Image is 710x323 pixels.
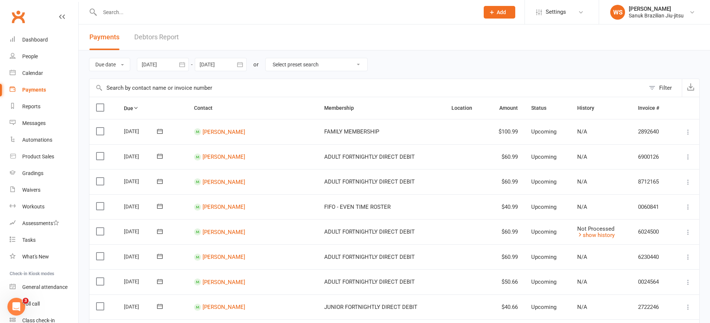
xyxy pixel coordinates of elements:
span: Upcoming [531,204,556,210]
a: Workouts [10,198,78,215]
a: Product Sales [10,148,78,165]
th: Location [445,97,486,119]
span: N/A [577,128,587,135]
a: [PERSON_NAME] [203,204,245,210]
td: 6230440 [631,244,673,270]
span: Upcoming [531,154,556,160]
input: Search by contact name or invoice number [89,79,645,97]
div: [DATE] [124,201,158,212]
span: Payments [89,33,119,41]
a: [PERSON_NAME] [203,154,245,160]
div: Workouts [22,204,45,210]
span: FIFO - EVEN TIME ROSTER [324,204,391,210]
a: Roll call [10,296,78,312]
a: [PERSON_NAME] [203,228,245,235]
span: ADULT FORTNIGHTLY DIRECT DEBIT [324,278,415,285]
div: General attendance [22,284,68,290]
span: ADULT FORTNIGHTLY DIRECT DEBIT [324,178,415,185]
span: Upcoming [531,128,556,135]
a: Assessments [10,215,78,232]
span: 3 [23,298,29,304]
td: 2722246 [631,294,673,320]
span: FAMILY MEMBERSHIP [324,128,379,135]
span: Upcoming [531,278,556,285]
th: Invoice # [631,97,673,119]
button: Add [484,6,515,19]
td: 8712165 [631,169,673,194]
th: Contact [187,97,317,119]
div: [DATE] [124,301,158,312]
td: 2892640 [631,119,673,144]
span: ADULT FORTNIGHTLY DIRECT DEBIT [324,228,415,235]
div: Product Sales [22,154,54,159]
td: 0024564 [631,269,673,294]
span: N/A [577,154,587,160]
div: Dashboard [22,37,48,43]
a: Debtors Report [134,24,179,50]
td: 0060841 [631,194,673,220]
iframe: Intercom live chat [7,298,25,316]
td: $50.66 [486,269,525,294]
th: Status [525,97,571,119]
span: Not Processed [577,225,614,232]
td: $60.99 [486,219,525,244]
div: [DATE] [124,125,158,137]
div: Waivers [22,187,40,193]
div: Messages [22,120,46,126]
th: Membership [318,97,445,119]
td: $40.66 [486,294,525,320]
div: [DATE] [124,175,158,187]
span: N/A [577,178,587,185]
span: Upcoming [531,254,556,260]
span: N/A [577,204,587,210]
div: People [22,53,38,59]
a: Reports [10,98,78,115]
td: 6024500 [631,219,673,244]
div: Tasks [22,237,36,243]
a: Clubworx [9,7,27,26]
div: [DATE] [124,225,158,237]
div: Assessments [22,220,59,226]
a: [PERSON_NAME] [203,254,245,260]
a: Payments [10,82,78,98]
div: What's New [22,254,49,260]
div: WS [610,5,625,20]
div: or [253,60,259,69]
a: [PERSON_NAME] [203,128,245,135]
button: Filter [645,79,682,97]
div: Reports [22,103,40,109]
a: Waivers [10,182,78,198]
a: Calendar [10,65,78,82]
td: 6900126 [631,144,673,169]
th: Amount [486,97,525,119]
a: Automations [10,132,78,148]
td: $100.99 [486,119,525,144]
th: History [571,97,631,119]
td: $40.99 [486,194,525,220]
th: Due [117,97,187,119]
td: $60.99 [486,244,525,270]
a: [PERSON_NAME] [203,304,245,310]
a: [PERSON_NAME] [203,178,245,185]
a: General attendance kiosk mode [10,279,78,296]
div: Calendar [22,70,43,76]
div: Sanuk Brazilian Jiu-jitsu [629,12,684,19]
a: What's New [10,248,78,265]
span: Add [497,9,506,15]
a: [PERSON_NAME] [203,278,245,285]
button: Payments [89,24,119,50]
span: ADULT FORTNIGHTLY DIRECT DEBIT [324,254,415,260]
div: Gradings [22,170,43,176]
div: [PERSON_NAME] [629,6,684,12]
span: Upcoming [531,228,556,235]
div: [DATE] [124,251,158,262]
a: Messages [10,115,78,132]
span: N/A [577,278,587,285]
div: Roll call [22,301,40,307]
input: Search... [98,7,474,17]
span: Upcoming [531,178,556,185]
span: N/A [577,254,587,260]
td: $60.99 [486,144,525,169]
div: Filter [659,83,672,92]
div: Automations [22,137,52,143]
